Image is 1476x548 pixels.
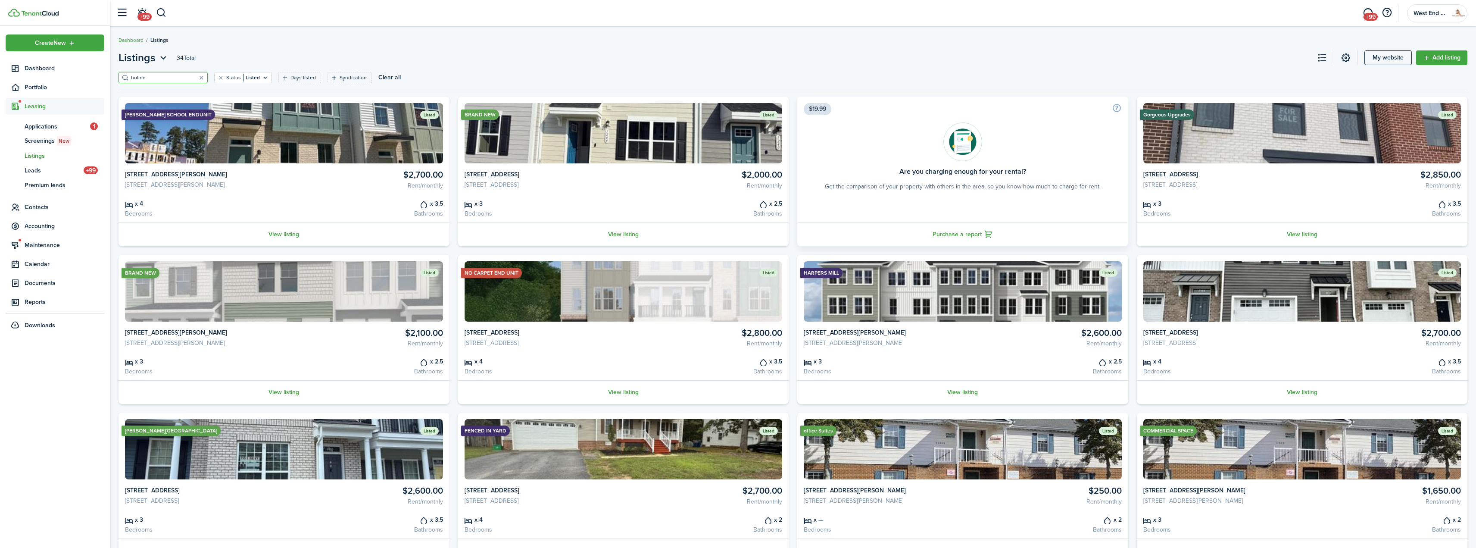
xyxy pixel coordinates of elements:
[804,525,959,534] card-listing-description: Bedrooms
[804,515,959,524] card-listing-title: x —
[125,199,281,208] card-listing-title: x 4
[90,122,98,130] span: 1
[125,357,281,366] card-listing-title: x 3
[627,181,782,190] card-listing-description: Rent/monthly
[1137,222,1468,246] a: View listing
[114,5,130,21] button: Open sidebar
[420,269,439,277] status: Listed
[150,36,169,44] span: Listings
[125,515,281,524] card-listing-title: x 3
[966,339,1121,348] card-listing-description: Rent/monthly
[125,486,281,495] card-listing-title: [STREET_ADDRESS]
[6,294,104,310] a: Reports
[797,222,1128,246] a: Purchase a report
[134,2,150,24] a: Notifications
[627,486,782,496] card-listing-title: $2,700.00
[804,357,959,366] card-listing-title: x 3
[84,166,98,174] span: +99
[125,180,281,189] card-listing-description: [STREET_ADDRESS][PERSON_NAME]
[287,525,443,534] card-listing-description: Bathrooms
[25,166,84,175] span: Leads
[1438,427,1457,435] status: Listed
[6,60,104,77] a: Dashboard
[226,74,241,81] filter-tag-label: Status
[804,328,959,337] card-listing-title: [STREET_ADDRESS][PERSON_NAME]
[458,222,789,246] a: View listing
[125,209,281,218] card-listing-description: Bedrooms
[59,137,69,145] span: New
[25,260,104,269] span: Calendar
[1143,180,1299,189] card-listing-description: [STREET_ADDRESS]
[243,74,260,81] filter-tag-value: Listed
[461,268,522,278] ribbon: NO CARPET END UNIT
[119,50,169,66] button: Listings
[1379,6,1394,20] button: Open resource center
[465,261,783,322] img: Listing avatar
[6,134,104,148] a: ScreeningsNew
[627,170,782,180] card-listing-title: $2,000.00
[1360,2,1376,24] a: Messaging
[465,357,620,366] card-listing-title: x 4
[1305,515,1461,524] card-listing-title: x 2
[125,170,281,179] card-listing-title: [STREET_ADDRESS][PERSON_NAME]
[465,199,620,208] card-listing-title: x 3
[1099,269,1117,277] status: Listed
[287,367,443,376] card-listing-description: Bathrooms
[25,297,104,307] span: Reports
[287,181,443,190] card-listing-description: Rent/monthly
[465,525,620,534] card-listing-description: Bedrooms
[966,328,1121,338] card-listing-title: $2,600.00
[825,182,1101,191] card-description: Get the comparison of your property with others in the area, so you know how much to charge for r...
[195,72,207,84] button: Clear search
[966,525,1121,534] card-listing-description: Bathrooms
[458,380,789,404] a: View listing
[1305,357,1461,366] card-listing-title: x 3.5
[966,497,1121,506] card-listing-description: Rent/monthly
[21,11,59,16] img: TenantCloud
[1364,13,1378,21] span: +99
[125,525,281,534] card-listing-description: Bedrooms
[465,338,620,348] card-listing-description: [STREET_ADDRESS]
[465,103,783,163] img: Listing avatar
[287,328,443,338] card-listing-title: $2,100.00
[287,497,443,506] card-listing-description: Rent/monthly
[1143,209,1299,218] card-listing-description: Bedrooms
[6,178,104,192] a: Premium leads
[966,367,1121,376] card-listing-description: Bathrooms
[378,72,401,83] button: Clear all
[804,103,831,115] span: $19.99
[287,486,443,496] card-listing-title: $2,600.00
[119,50,156,66] span: Listings
[137,13,152,21] span: +99
[119,380,449,404] a: View listing
[125,338,281,348] card-listing-description: [STREET_ADDRESS][PERSON_NAME]
[1143,103,1461,163] img: Listing avatar
[125,103,443,163] img: Listing avatar
[1305,209,1461,218] card-listing-description: Bathrooms
[125,261,443,322] img: Listing avatar
[465,486,620,495] card-listing-title: [STREET_ADDRESS]
[287,199,443,208] card-listing-title: x 3.5
[156,6,167,20] button: Search
[217,74,225,81] button: Clear filter
[1416,50,1467,65] a: Add listing
[122,268,159,278] ribbon: BRAND NEW
[1438,269,1457,277] status: Listed
[25,151,104,160] span: Listings
[25,203,104,212] span: Contacts
[1137,380,1468,404] a: View listing
[465,496,620,505] card-listing-description: [STREET_ADDRESS]
[1143,367,1299,376] card-listing-description: Bedrooms
[966,486,1121,496] card-listing-title: $250.00
[290,74,316,81] filter-tag-label: Days listed
[8,9,20,17] img: TenantCloud
[1143,496,1299,505] card-listing-description: [STREET_ADDRESS][PERSON_NAME]
[804,367,959,376] card-listing-description: Bedrooms
[1143,525,1299,534] card-listing-description: Bedrooms
[627,339,782,348] card-listing-description: Rent/monthly
[1305,339,1461,348] card-listing-description: Rent/monthly
[465,170,620,179] card-listing-title: [STREET_ADDRESS]
[6,163,104,178] a: Leads+99
[465,180,620,189] card-listing-description: [STREET_ADDRESS]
